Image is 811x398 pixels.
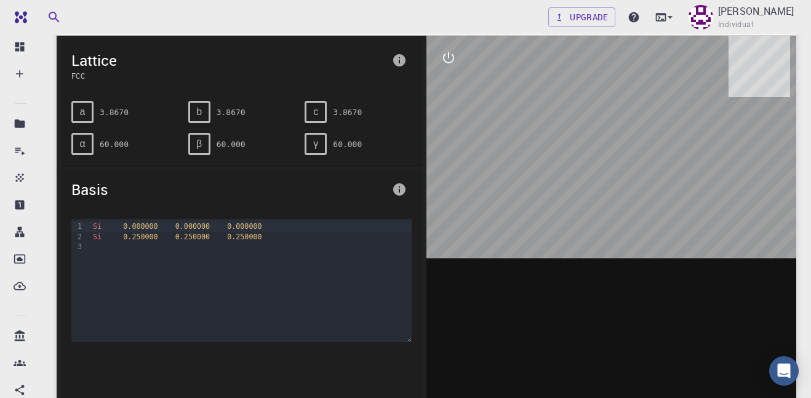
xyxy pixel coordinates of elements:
[100,101,129,123] pre: 3.8670
[123,233,158,241] span: 0.250000
[718,18,753,31] span: Individual
[71,180,387,199] span: Basis
[71,70,387,81] span: FCC
[217,101,246,123] pre: 3.8670
[100,133,129,155] pre: 60.000
[93,222,102,231] span: Si
[93,233,102,241] span: Si
[313,138,318,149] span: γ
[10,11,27,23] img: logo
[769,356,799,386] div: Open Intercom Messenger
[227,222,262,231] span: 0.000000
[71,50,387,70] span: Lattice
[387,177,412,202] button: info
[333,101,362,123] pre: 3.8670
[548,7,615,27] a: Upgrade
[80,106,86,117] span: a
[71,242,84,252] div: 3
[123,222,158,231] span: 0.000000
[313,106,318,117] span: c
[718,4,794,18] p: [PERSON_NAME]
[689,5,713,30] img: Josiane Marques
[217,133,246,155] pre: 60.000
[71,232,84,242] div: 2
[227,233,262,241] span: 0.250000
[196,138,202,149] span: β
[387,48,412,73] button: info
[175,222,210,231] span: 0.000000
[333,133,362,155] pre: 60.000
[79,138,85,149] span: α
[196,106,202,117] span: b
[71,221,84,231] div: 1
[175,233,210,241] span: 0.250000
[22,9,65,20] span: Suporte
